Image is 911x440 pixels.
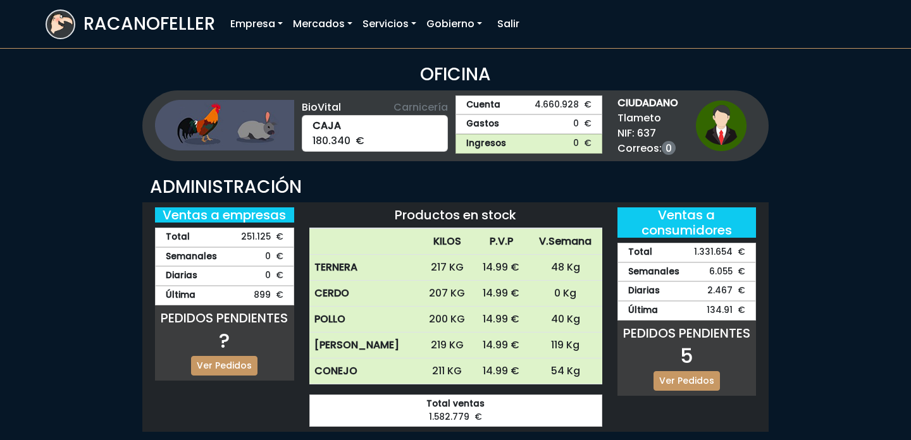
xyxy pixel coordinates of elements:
div: 251.125 € [155,228,294,247]
th: V.Semana [529,229,602,255]
td: 217 KG [420,255,474,281]
div: 0 € [155,266,294,286]
strong: CAJA [313,118,438,133]
h3: OFICINA [46,64,865,85]
strong: Total ventas [320,398,592,411]
img: ganaderia.png [155,100,294,150]
a: Mercados [288,11,357,37]
img: ciudadano1.png [696,101,747,151]
div: 1.582.779 € [309,394,602,427]
td: 119 Kg [529,333,602,358]
td: 200 KG [420,307,474,333]
td: 14.99 € [474,333,529,358]
td: 211 KG [420,358,474,384]
td: 207 KG [420,281,474,307]
th: TERNERA [309,255,420,281]
div: 6.055 € [617,262,757,282]
a: Ver Pedidos [654,371,720,391]
h5: Productos en stock [309,207,602,223]
td: 219 KG [420,333,474,358]
strong: Última [166,289,195,302]
td: 0 Kg [529,281,602,307]
strong: Diarias [166,269,197,283]
a: Ver Pedidos [191,356,257,376]
strong: Gastos [466,118,499,131]
a: Cuenta4.660.928 € [455,95,602,115]
div: 1.331.654 € [617,243,757,262]
span: Tlameto [617,111,678,126]
td: 54 Kg [529,358,602,384]
th: P.V.P [474,229,529,255]
strong: Ingresos [466,137,506,150]
a: Gastos0 € [455,114,602,134]
span: 5 [680,341,693,370]
div: 134.91 € [617,301,757,321]
div: 899 € [155,286,294,305]
h5: Ventas a consumidores [617,207,757,238]
th: KILOS [420,229,474,255]
strong: Total [166,231,190,244]
a: Servicios [357,11,421,37]
h3: ADMINISTRACIÓN [150,176,761,198]
td: 14.99 € [474,307,529,333]
a: Salir [492,11,524,37]
th: POLLO [309,307,420,333]
strong: Semanales [628,266,679,279]
strong: Diarias [628,284,660,298]
h5: PEDIDOS PENDIENTES [155,310,294,326]
th: CONEJO [309,358,420,384]
strong: Total [628,246,652,259]
strong: Semanales [166,250,217,264]
span: Correos: [617,141,678,156]
th: CERDO [309,281,420,307]
div: 0 € [155,247,294,267]
h5: Ventas a empresas [155,207,294,223]
a: Empresa [225,11,288,37]
div: 2.467 € [617,281,757,301]
strong: Cuenta [466,99,500,112]
div: 180.340 € [302,115,449,152]
td: 14.99 € [474,281,529,307]
span: ? [219,326,230,355]
h3: RACANOFELLER [84,13,215,35]
td: 14.99 € [474,255,529,281]
td: 48 Kg [529,255,602,281]
strong: Última [628,304,658,317]
a: Ingresos0 € [455,134,602,154]
strong: CIUDADANO [617,95,678,111]
a: Gobierno [421,11,487,37]
img: logoracarojo.png [47,11,74,35]
a: 0 [662,141,676,155]
a: RACANOFELLER [46,6,215,42]
div: BioVital [302,100,449,115]
span: NIF: 637 [617,126,678,141]
span: Carnicería [394,100,448,115]
h5: PEDIDOS PENDIENTES [617,326,757,341]
td: 14.99 € [474,358,529,384]
th: [PERSON_NAME] [309,333,420,358]
td: 40 Kg [529,307,602,333]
